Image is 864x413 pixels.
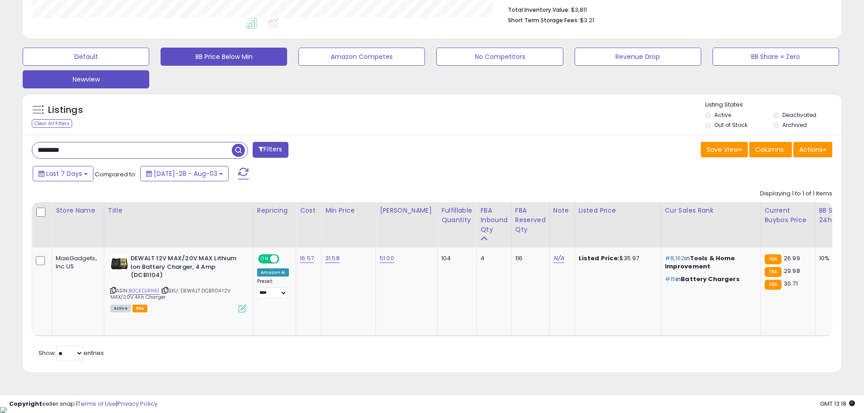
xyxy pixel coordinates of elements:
[765,267,781,277] small: FBA
[33,166,93,181] button: Last 7 Days
[784,279,798,288] span: 30.71
[819,206,852,225] div: BB Share 24h.
[665,275,676,283] span: #15
[9,399,42,408] strong: Copyright
[278,255,293,263] span: OFF
[665,254,754,271] p: in
[110,254,246,311] div: ASIN:
[56,254,97,271] div: MaxiGadgets, Inc US
[78,399,116,408] a: Terms of Use
[553,254,564,263] a: N/A
[300,254,314,263] a: 16.57
[515,206,546,234] div: FBA Reserved Qty
[325,206,372,215] div: Min Price
[819,254,849,262] div: 10%
[257,268,289,277] div: Amazon AI
[508,6,570,14] b: Total Inventory Value:
[48,104,83,117] h5: Listings
[515,254,542,262] div: 116
[580,16,594,24] span: $3.21
[579,206,657,215] div: Listed Price
[117,399,157,408] a: Privacy Policy
[665,254,685,262] span: #8,162
[325,254,340,263] a: 31.58
[253,142,288,158] button: Filters
[480,254,504,262] div: 4
[110,287,230,301] span: | SKU: DEWALT DCB1104 12V MAX/20V 4Ah Charger
[705,101,841,109] p: Listing States:
[131,254,241,282] b: DEWALT 12V MAX/20V MAX Lithium Ion Battery Charger, 4 Amp (DCB1104)
[820,399,855,408] span: 2025-08-11 13:18 GMT
[714,111,731,119] label: Active
[714,121,747,129] label: Out of Stock
[784,267,800,275] span: 29.98
[765,280,781,290] small: FBA
[713,48,839,66] button: BB Share = Zero
[46,169,82,178] span: Last 7 Days
[95,170,137,179] span: Compared to:
[579,254,620,262] b: Listed Price:
[436,48,563,66] button: No Competitors
[140,166,229,181] button: [DATE]-28 - Aug-03
[108,206,249,215] div: Title
[257,206,292,215] div: Repricing
[441,206,473,225] div: Fulfillable Quantity
[553,206,571,215] div: Note
[681,275,739,283] span: Battery Chargers
[749,142,792,157] button: Columns
[480,206,508,234] div: FBA inbound Qty
[380,254,394,263] a: 51.00
[765,254,781,264] small: FBA
[9,400,157,408] div: seller snap | |
[259,255,270,263] span: ON
[32,119,72,128] div: Clear All Filters
[765,206,811,225] div: Current Buybox Price
[575,48,701,66] button: Revenue Drop
[129,287,160,295] a: B0CKDJRN51
[665,206,757,215] div: Cur Sales Rank
[23,48,149,66] button: Default
[579,254,654,262] div: $35.97
[380,206,434,215] div: [PERSON_NAME]
[110,254,128,272] img: 410N2E-0hZL._SL40_.jpg
[782,121,807,129] label: Archived
[665,275,754,283] p: in
[701,142,748,157] button: Save View
[441,254,469,262] div: 104
[793,142,832,157] button: Actions
[508,16,579,24] b: Short Term Storage Fees:
[39,349,104,357] span: Show: entries
[56,206,100,215] div: Store Name
[161,48,287,66] button: BB Price Below Min
[132,305,148,312] span: FBA
[665,254,735,271] span: Tools & Home Improvement
[782,111,816,119] label: Deactivated
[23,70,149,88] button: Newview
[257,278,289,299] div: Preset:
[755,145,784,154] span: Columns
[784,254,800,262] span: 26.99
[760,189,832,198] div: Displaying 1 to 1 of 1 items
[298,48,425,66] button: Amazon Competes
[508,4,825,15] li: $3,811
[110,305,131,312] span: All listings currently available for purchase on Amazon
[154,169,217,178] span: [DATE]-28 - Aug-03
[300,206,317,215] div: Cost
